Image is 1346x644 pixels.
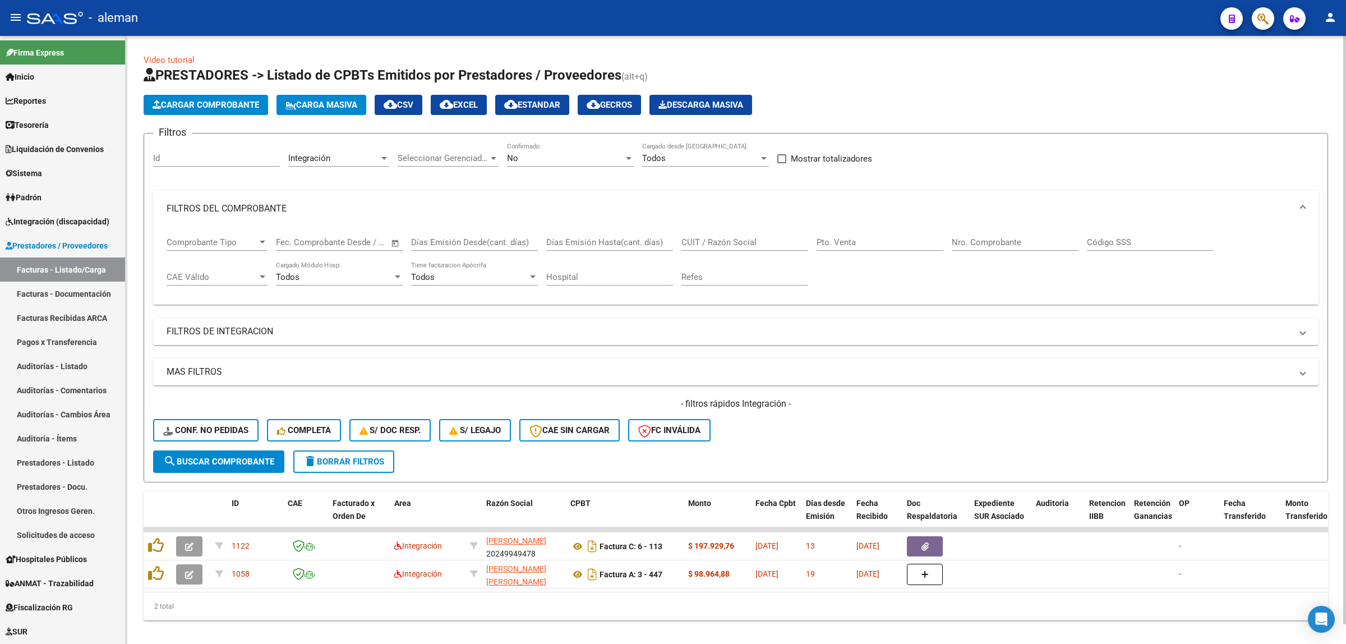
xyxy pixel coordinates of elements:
strong: Factura A: 3 - 447 [600,570,662,579]
span: Mostrar totalizadores [791,152,872,165]
button: Gecros [578,95,641,115]
button: Cargar Comprobante [144,95,268,115]
span: 13 [806,541,815,550]
mat-icon: search [163,454,177,468]
span: No [507,153,518,163]
input: Fecha fin [331,237,386,247]
mat-icon: menu [9,11,22,24]
span: Fecha Transferido [1224,499,1266,521]
datatable-header-cell: OP [1174,491,1219,541]
button: Estandar [495,95,569,115]
datatable-header-cell: Retencion IIBB [1085,491,1130,541]
span: Buscar Comprobante [163,457,274,467]
div: 27179940510 [486,563,561,586]
span: Fecha Cpbt [755,499,796,508]
span: Todos [411,272,435,282]
span: Expediente SUR Asociado [974,499,1024,521]
span: [PERSON_NAME] [PERSON_NAME] [486,564,546,586]
datatable-header-cell: Area [390,491,465,541]
span: Completa [277,425,331,435]
datatable-header-cell: ID [227,491,283,541]
mat-expansion-panel-header: MAS FILTROS [153,358,1319,385]
mat-panel-title: MAS FILTROS [167,366,1292,378]
mat-panel-title: FILTROS DE INTEGRACION [167,325,1292,338]
datatable-header-cell: Fecha Recibido [852,491,902,541]
i: Descargar documento [585,565,600,583]
button: FC Inválida [628,419,711,441]
span: [PERSON_NAME] [486,536,546,545]
span: - aleman [89,6,138,30]
mat-icon: delete [303,454,317,468]
h4: - filtros rápidos Integración - [153,398,1319,410]
span: Cargar Comprobante [153,100,259,110]
button: S/ legajo [439,419,511,441]
datatable-header-cell: Retención Ganancias [1130,491,1174,541]
span: Gecros [587,100,632,110]
span: S/ Doc Resp. [359,425,421,435]
span: [DATE] [755,541,778,550]
datatable-header-cell: Fecha Transferido [1219,491,1281,541]
datatable-header-cell: Facturado x Orden De [328,491,390,541]
span: Integración [394,569,442,578]
span: Integración (discapacidad) [6,215,109,228]
span: Todos [642,153,666,163]
span: CAE [288,499,302,508]
mat-panel-title: FILTROS DEL COMPROBANTE [167,203,1292,215]
span: Integración [394,541,442,550]
span: - [1179,569,1181,578]
button: CSV [375,95,422,115]
button: Open calendar [389,237,402,250]
span: 1122 [232,541,250,550]
datatable-header-cell: Doc Respaldatoria [902,491,970,541]
span: Firma Express [6,47,64,59]
span: PRESTADORES -> Listado de CPBTs Emitidos por Prestadores / Proveedores [144,67,621,83]
datatable-header-cell: Monto [684,491,751,541]
mat-icon: cloud_download [587,98,600,111]
span: Monto Transferido [1285,499,1327,521]
span: Hospitales Públicos [6,553,87,565]
datatable-header-cell: Auditoria [1031,491,1085,541]
button: Buscar Comprobante [153,450,284,473]
span: Inicio [6,71,34,83]
span: Borrar Filtros [303,457,384,467]
span: OP [1179,499,1190,508]
mat-icon: cloud_download [440,98,453,111]
span: Todos [276,272,299,282]
button: Carga Masiva [276,95,366,115]
span: EXCEL [440,100,478,110]
span: SUR [6,625,27,638]
span: Padrón [6,191,42,204]
button: S/ Doc Resp. [349,419,431,441]
div: FILTROS DEL COMPROBANTE [153,227,1319,305]
h3: Filtros [153,125,192,140]
span: Fiscalización RG [6,601,73,614]
span: Retencion IIBB [1089,499,1126,521]
button: Descarga Masiva [649,95,752,115]
datatable-header-cell: Expediente SUR Asociado [970,491,1031,541]
span: - [1179,541,1181,550]
span: Estandar [504,100,560,110]
span: ID [232,499,239,508]
span: Descarga Masiva [658,100,743,110]
span: Comprobante Tipo [167,237,257,247]
span: Integración [288,153,330,163]
span: Seleccionar Gerenciador [398,153,488,163]
app-download-masive: Descarga masiva de comprobantes (adjuntos) [649,95,752,115]
button: CAE SIN CARGAR [519,419,620,441]
mat-icon: cloud_download [504,98,518,111]
datatable-header-cell: CPBT [566,491,684,541]
span: CPBT [570,499,591,508]
span: Carga Masiva [285,100,357,110]
strong: $ 197.929,76 [688,541,734,550]
strong: Factura C: 6 - 113 [600,542,662,551]
span: S/ legajo [449,425,501,435]
button: Completa [267,419,341,441]
span: Area [394,499,411,508]
mat-icon: cloud_download [384,98,397,111]
button: EXCEL [431,95,487,115]
span: [DATE] [755,569,778,578]
div: Open Intercom Messenger [1308,606,1335,633]
span: Facturado x Orden De [333,499,375,521]
span: CSV [384,100,413,110]
span: Razón Social [486,499,533,508]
